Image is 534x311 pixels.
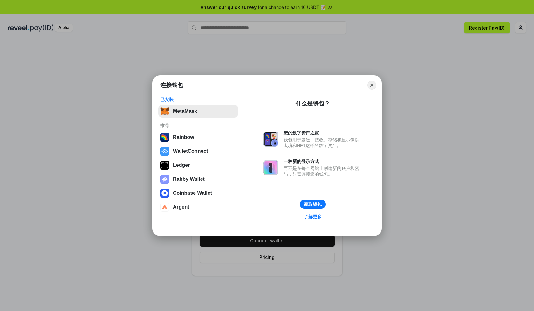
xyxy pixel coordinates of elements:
[173,190,212,196] div: Coinbase Wallet
[158,173,238,186] button: Rabby Wallet
[173,148,208,154] div: WalletConnect
[304,201,322,207] div: 获取钱包
[173,108,197,114] div: MetaMask
[300,213,325,221] a: 了解更多
[263,160,278,175] img: svg+xml,%3Csvg%20xmlns%3D%22http%3A%2F%2Fwww.w3.org%2F2000%2Fsvg%22%20fill%3D%22none%22%20viewBox...
[158,145,238,158] button: WalletConnect
[158,159,238,172] button: Ledger
[160,147,169,156] img: svg+xml,%3Csvg%20width%3D%2228%22%20height%3D%2228%22%20viewBox%3D%220%200%2028%2028%22%20fill%3D...
[284,166,362,177] div: 而不是在每个网站上创建新的账户和密码，只需连接您的钱包。
[158,105,238,118] button: MetaMask
[160,133,169,142] img: svg+xml,%3Csvg%20width%3D%22120%22%20height%3D%22120%22%20viewBox%3D%220%200%20120%20120%22%20fil...
[284,137,362,148] div: 钱包用于发送、接收、存储和显示像以太坊和NFT这样的数字资产。
[158,187,238,199] button: Coinbase Wallet
[160,161,169,170] img: svg+xml,%3Csvg%20xmlns%3D%22http%3A%2F%2Fwww.w3.org%2F2000%2Fsvg%22%20width%3D%2228%22%20height%3...
[158,201,238,213] button: Argent
[160,203,169,212] img: svg+xml,%3Csvg%20width%3D%2228%22%20height%3D%2228%22%20viewBox%3D%220%200%2028%2028%22%20fill%3D...
[284,130,362,136] div: 您的数字资产之家
[160,107,169,116] img: svg+xml,%3Csvg%20fill%3D%22none%22%20height%3D%2233%22%20viewBox%3D%220%200%2035%2033%22%20width%...
[300,200,326,209] button: 获取钱包
[160,123,236,128] div: 推荐
[173,162,190,168] div: Ledger
[173,204,189,210] div: Argent
[160,189,169,198] img: svg+xml,%3Csvg%20width%3D%2228%22%20height%3D%2228%22%20viewBox%3D%220%200%2028%2028%22%20fill%3D...
[296,100,330,107] div: 什么是钱包？
[173,134,194,140] div: Rainbow
[160,81,183,89] h1: 连接钱包
[367,81,376,90] button: Close
[160,175,169,184] img: svg+xml,%3Csvg%20xmlns%3D%22http%3A%2F%2Fwww.w3.org%2F2000%2Fsvg%22%20fill%3D%22none%22%20viewBox...
[160,97,236,102] div: 已安装
[304,214,322,220] div: 了解更多
[173,176,205,182] div: Rabby Wallet
[284,159,362,164] div: 一种新的登录方式
[263,132,278,147] img: svg+xml,%3Csvg%20xmlns%3D%22http%3A%2F%2Fwww.w3.org%2F2000%2Fsvg%22%20fill%3D%22none%22%20viewBox...
[158,131,238,144] button: Rainbow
